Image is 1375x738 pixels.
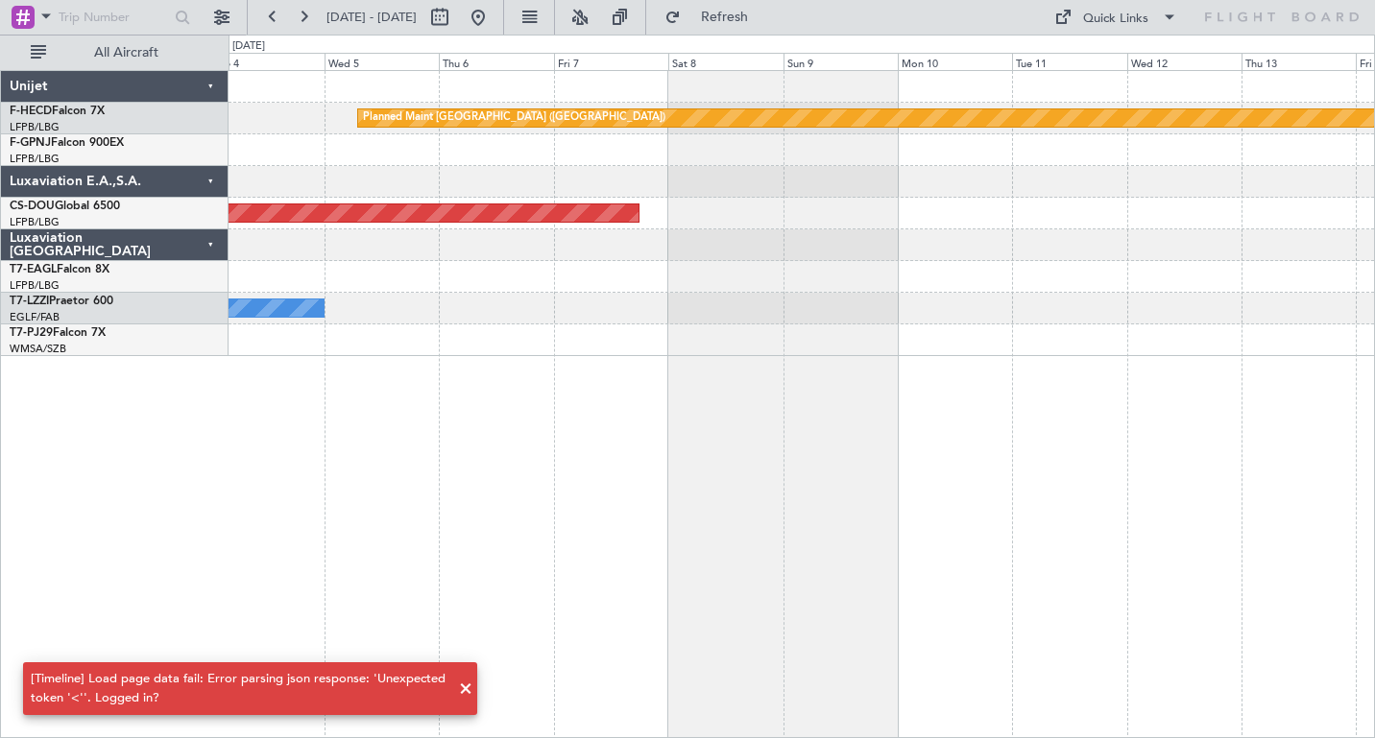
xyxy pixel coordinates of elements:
[326,9,417,26] span: [DATE] - [DATE]
[1012,53,1126,70] div: Tue 11
[1045,2,1187,33] button: Quick Links
[10,137,124,149] a: F-GPNJFalcon 900EX
[439,53,553,70] div: Thu 6
[10,310,60,324] a: EGLF/FAB
[1083,10,1148,29] div: Quick Links
[10,296,49,307] span: T7-LZZI
[10,215,60,229] a: LFPB/LBG
[656,2,771,33] button: Refresh
[10,106,52,117] span: F-HECD
[10,152,60,166] a: LFPB/LBG
[10,264,57,275] span: T7-EAGL
[10,342,66,356] a: WMSA/SZB
[10,296,113,307] a: T7-LZZIPraetor 600
[10,201,120,212] a: CS-DOUGlobal 6500
[10,327,53,339] span: T7-PJ29
[685,11,765,24] span: Refresh
[325,53,439,70] div: Wed 5
[50,46,203,60] span: All Aircraft
[10,137,51,149] span: F-GPNJ
[10,106,105,117] a: F-HECDFalcon 7X
[554,53,668,70] div: Fri 7
[21,37,208,68] button: All Aircraft
[10,120,60,134] a: LFPB/LBG
[10,264,109,275] a: T7-EAGLFalcon 8X
[59,3,169,32] input: Trip Number
[10,201,55,212] span: CS-DOU
[668,53,783,70] div: Sat 8
[1242,53,1356,70] div: Thu 13
[31,670,448,707] div: [Timeline] Load page data fail: Error parsing json response: 'Unexpected token '<''. Logged in?
[898,53,1012,70] div: Mon 10
[10,327,106,339] a: T7-PJ29Falcon 7X
[1127,53,1242,70] div: Wed 12
[210,53,325,70] div: Tue 4
[784,53,898,70] div: Sun 9
[10,278,60,293] a: LFPB/LBG
[232,38,265,55] div: [DATE]
[363,104,665,132] div: Planned Maint [GEOGRAPHIC_DATA] ([GEOGRAPHIC_DATA])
